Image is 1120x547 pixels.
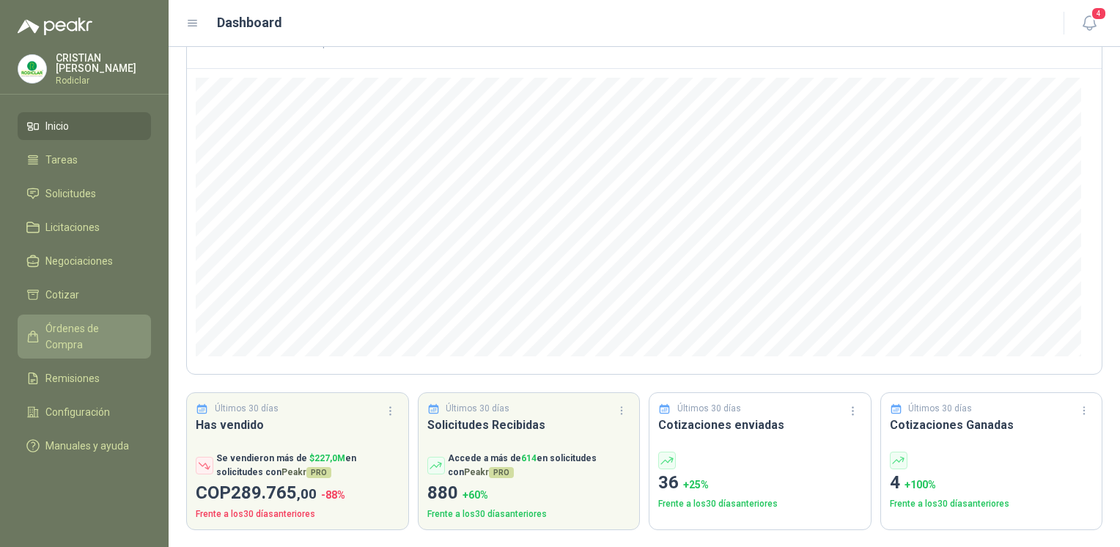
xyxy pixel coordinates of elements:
span: PRO [306,467,331,478]
span: Peakr [464,467,514,477]
p: 880 [427,480,631,507]
h3: Cotizaciones Ganadas [890,416,1094,434]
p: Accede a más de en solicitudes con [448,452,631,480]
span: 289.765 [231,482,317,503]
span: 614 [521,453,537,463]
span: Cotizar [45,287,79,303]
p: 36 [658,469,862,497]
span: -88 % [321,489,345,501]
a: Negociaciones [18,247,151,275]
span: Remisiones [45,370,100,386]
h3: Has vendido [196,416,399,434]
p: Rodiclar [56,76,151,85]
a: Órdenes de Compra [18,315,151,359]
h3: Cotizaciones enviadas [658,416,862,434]
span: $ 227,0M [309,453,345,463]
a: Remisiones [18,364,151,392]
span: + 60 % [463,489,488,501]
p: Frente a los 30 días anteriores [427,507,631,521]
img: Company Logo [18,55,46,83]
span: Tareas [45,152,78,168]
h3: Solicitudes Recibidas [427,416,631,434]
img: Logo peakr [18,18,92,35]
p: Se vendieron más de en solicitudes con [216,452,399,480]
a: Configuración [18,398,151,426]
p: Últimos 30 días [677,402,741,416]
span: + 25 % [683,479,709,491]
h1: Dashboard [217,12,282,33]
a: Inicio [18,112,151,140]
span: Peakr [281,467,331,477]
span: Inicio [45,118,69,134]
p: COP [196,480,399,507]
p: Número de solicitudes nuevas por día [196,39,1093,48]
a: Solicitudes [18,180,151,208]
p: Frente a los 30 días anteriores [890,497,1094,511]
p: Últimos 30 días [215,402,279,416]
p: CRISTIAN [PERSON_NAME] [56,53,151,73]
p: Frente a los 30 días anteriores [196,507,399,521]
span: Órdenes de Compra [45,320,137,353]
a: Licitaciones [18,213,151,241]
p: Últimos 30 días [908,402,972,416]
span: 4 [1091,7,1107,21]
span: Manuales y ayuda [45,438,129,454]
p: Últimos 30 días [446,402,509,416]
span: PRO [489,467,514,478]
span: + 100 % [905,479,936,491]
span: Configuración [45,404,110,420]
p: Frente a los 30 días anteriores [658,497,862,511]
span: Licitaciones [45,219,100,235]
span: Solicitudes [45,186,96,202]
a: Cotizar [18,281,151,309]
a: Tareas [18,146,151,174]
span: ,00 [297,485,317,502]
span: Negociaciones [45,253,113,269]
a: Manuales y ayuda [18,432,151,460]
p: 4 [890,469,1094,497]
button: 4 [1076,10,1102,37]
